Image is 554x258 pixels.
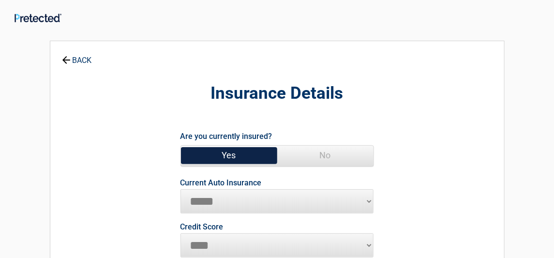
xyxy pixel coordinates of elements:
h2: Insurance Details [104,82,451,105]
span: No [277,146,374,165]
label: Credit Score [180,223,224,231]
span: Yes [181,146,277,165]
label: Current Auto Insurance [180,179,262,187]
img: Main Logo [15,14,61,22]
a: BACK [60,47,94,64]
label: Are you currently insured? [180,130,272,143]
